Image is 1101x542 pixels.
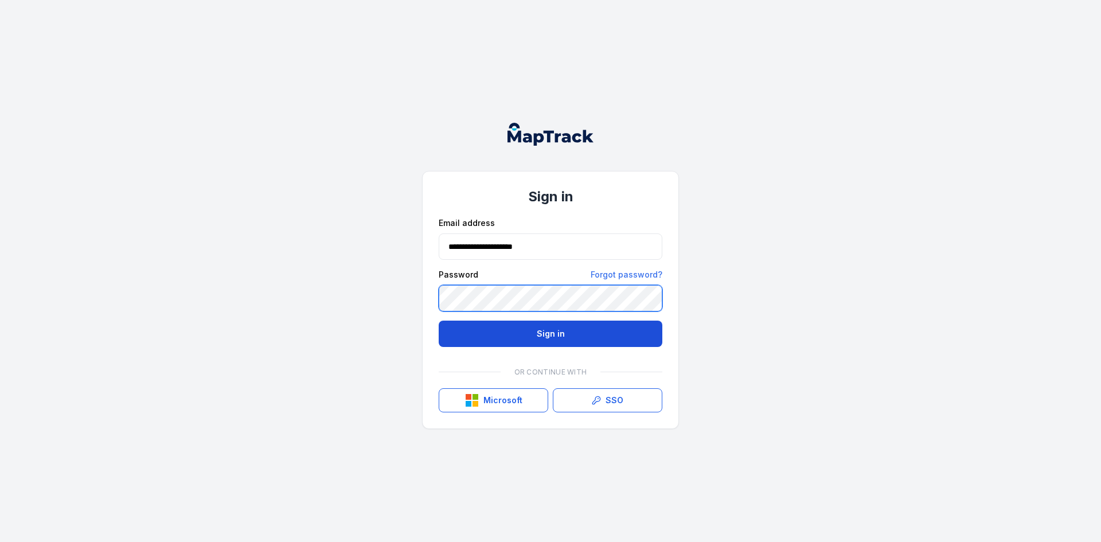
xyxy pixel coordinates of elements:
[439,188,662,206] h1: Sign in
[439,361,662,384] div: Or continue with
[591,269,662,280] a: Forgot password?
[439,217,495,229] label: Email address
[439,321,662,347] button: Sign in
[439,269,478,280] label: Password
[439,388,548,412] button: Microsoft
[553,388,662,412] a: SSO
[489,123,612,146] nav: Global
